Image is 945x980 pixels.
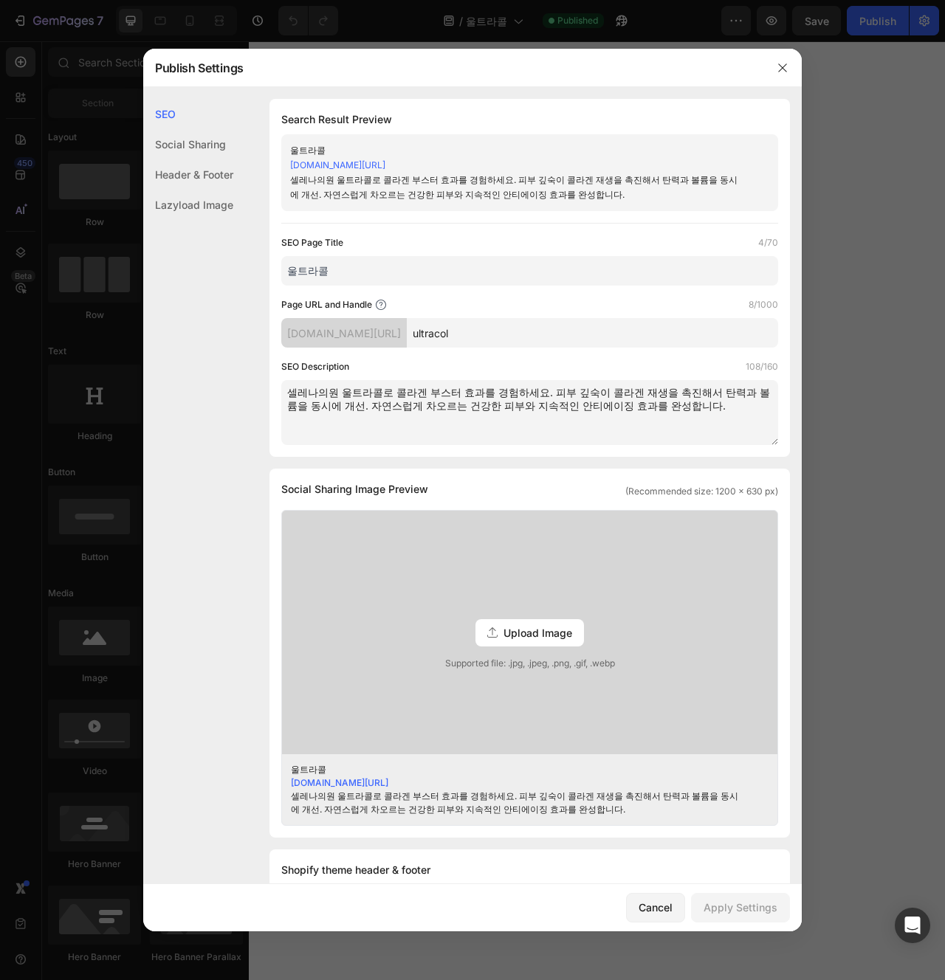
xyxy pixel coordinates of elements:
[895,908,930,943] div: Open Intercom Messenger
[758,235,778,250] label: 4/70
[143,99,233,129] div: SEO
[143,129,233,159] div: Social Sharing
[290,159,385,170] a: [DOMAIN_NAME][URL]
[704,900,777,915] div: Apply Settings
[281,318,407,348] div: [DOMAIN_NAME][URL]
[291,763,746,776] div: 울트라콜
[143,159,233,190] div: Header & Footer
[143,190,233,220] div: Lazyload Image
[691,893,790,922] button: Apply Settings
[625,485,778,498] span: (Recommended size: 1200 x 630 px)
[281,480,428,498] span: Social Sharing Image Preview
[281,359,349,374] label: SEO Description
[281,111,778,128] h1: Search Result Preview
[143,49,763,87] div: Publish Settings
[290,143,745,158] div: 울트라콜
[626,893,685,922] button: Cancel
[639,900,673,915] div: Cancel
[291,777,388,788] a: [DOMAIN_NAME][URL]
[281,235,343,250] label: SEO Page Title
[281,256,778,286] input: Title
[291,790,746,816] div: 셀레나의원 울트라콜로 콜라겐 부스터 효과를 경험하세요. 피부 깊숙이 콜라겐 재생을 촉진해서 탄력과 볼륨을 동시에 개선. 자연스럽게 차오르는 건강한 피부와 지속적인 안티에이징 ...
[290,173,745,202] div: 셀레나의원 울트라콜로 콜라겐 부스터 효과를 경험하세요. 피부 깊숙이 콜라겐 재생을 촉진해서 탄력과 볼륨을 동시에 개선. 자연스럽게 차오르는 건강한 피부와 지속적인 안티에이징 ...
[281,861,778,879] div: Shopify theme header & footer
[746,359,778,374] label: 108/160
[749,297,778,312] label: 8/1000
[282,657,777,670] span: Supported file: .jpg, .jpeg, .png, .gif, .webp
[407,318,778,348] input: Handle
[281,297,372,312] label: Page URL and Handle
[281,882,778,908] div: To edit those sections, please follow instruction in
[504,625,572,641] span: Upload Image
